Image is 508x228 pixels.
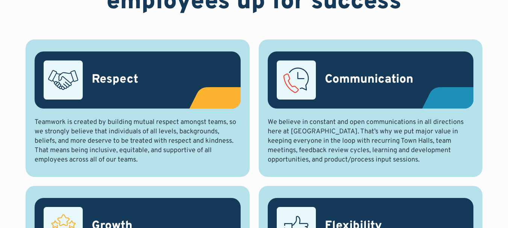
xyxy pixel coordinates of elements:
[268,118,474,165] p: We believe in constant and open communications in all directions here at [GEOGRAPHIC_DATA]. That’...
[325,72,413,88] h3: Communication
[35,118,241,165] p: Teamwork is created by building mutual respect amongst teams, so we strongly believe that individ...
[92,72,138,88] h3: Respect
